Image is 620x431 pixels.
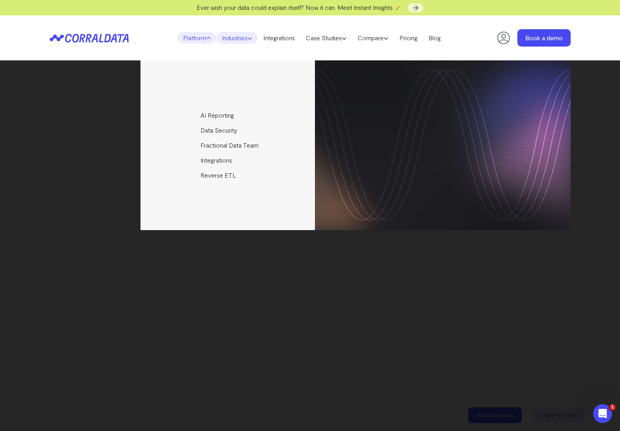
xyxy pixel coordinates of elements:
[423,32,446,44] a: Blog
[140,108,316,123] a: AI Reporting
[258,32,300,44] a: Integrations
[178,32,216,44] a: Platform
[140,168,316,183] a: Reverse ETL
[140,138,316,153] a: Fractional Data Team
[216,32,258,44] a: Industries
[593,404,612,423] iframe: Intercom live chat
[140,153,316,168] a: Integrations
[394,32,423,44] a: Pricing
[140,123,316,138] a: Data Security
[352,32,394,44] a: Compare
[517,29,571,47] a: Book a demo
[197,4,402,11] span: Ever wish your data could explain itself? Now it can. Meet Instant Insights 🪄
[609,404,616,410] span: 1
[300,32,352,44] a: Case Studies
